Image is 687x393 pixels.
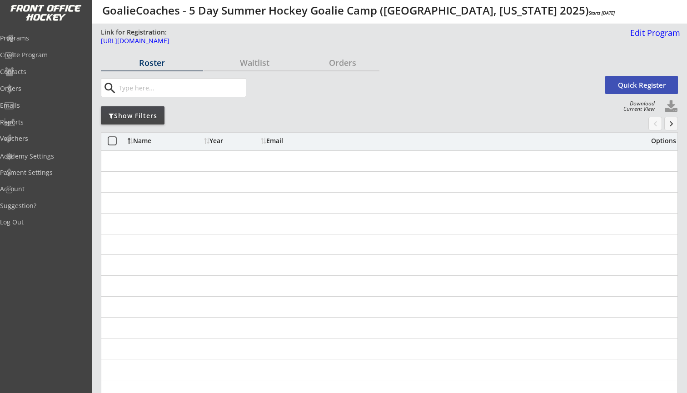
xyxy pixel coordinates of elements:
div: Email [261,138,343,144]
div: [URL][DOMAIN_NAME] [101,38,559,44]
div: Show Filters [101,111,164,120]
input: Type here... [117,79,246,97]
div: Edit Program [627,29,680,37]
div: Name [128,138,202,144]
div: Orders [306,59,379,67]
button: search [102,81,117,95]
button: chevron_left [648,117,662,130]
button: Quick Register [605,76,678,94]
button: keyboard_arrow_right [664,117,678,130]
div: Year [204,138,259,144]
div: Link for Registration: [101,28,168,37]
div: Roster [101,59,203,67]
div: Download Current View [619,101,655,112]
div: Options [644,138,676,144]
div: Waitlist [204,59,306,67]
a: [URL][DOMAIN_NAME] [101,38,559,49]
button: Click to download full roster. Your browser settings may try to block it, check your security set... [664,100,678,114]
a: Edit Program [627,29,680,45]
